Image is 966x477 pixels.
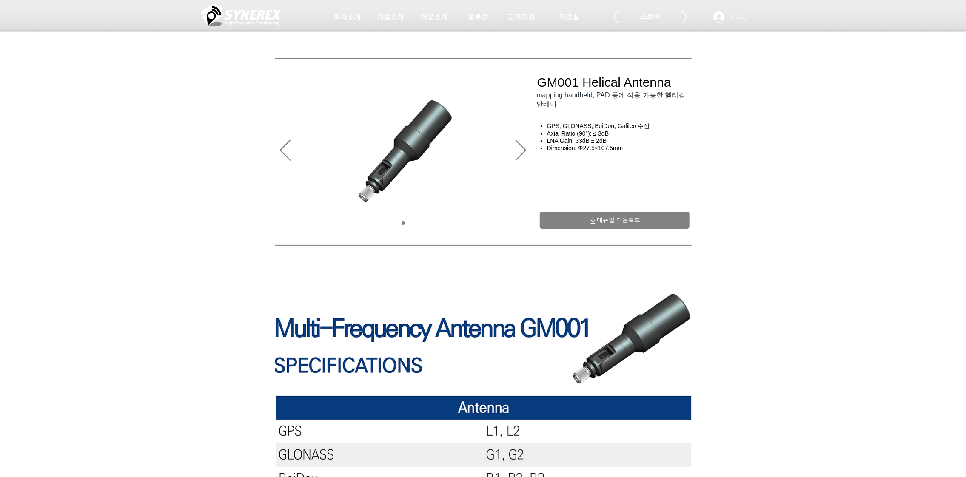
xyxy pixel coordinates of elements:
[421,13,448,22] span: 제품소개
[614,11,687,23] div: 스토어
[547,130,609,137] span: Axial Ratio (90°): ≤ 3dB
[559,13,580,22] span: 자료실
[508,13,535,22] span: 고객지원
[370,9,412,26] a: 기술소개
[547,137,607,144] span: LNA Gain: 33dB ± 2dB
[468,13,488,22] span: 솔루션
[707,9,754,25] button: 로그인
[868,440,966,477] iframe: Wix Chat
[201,2,282,28] img: 씨너렉스_White_simbol_대지 1.png
[402,221,405,225] a: 01
[280,140,291,162] button: 이전
[597,216,641,224] span: 매뉴얼 다운로드
[377,13,405,22] span: 기술소개
[398,221,408,225] nav: 슬라이드
[500,9,543,26] a: 고객지원
[540,212,690,229] a: 매뉴얼 다운로드
[457,9,499,26] a: 솔루션
[516,140,526,162] button: 다음
[275,66,532,236] div: 슬라이드쇼
[326,9,369,26] a: 회사소개
[640,12,661,21] span: 스토어
[548,9,591,26] a: 자료실
[727,13,751,21] span: 로그인
[334,13,361,22] span: 회사소개
[413,9,456,26] a: 제품소개
[350,94,457,208] img: 대지 2.png
[547,145,623,151] span: Dimension: Φ27.5×107.5mm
